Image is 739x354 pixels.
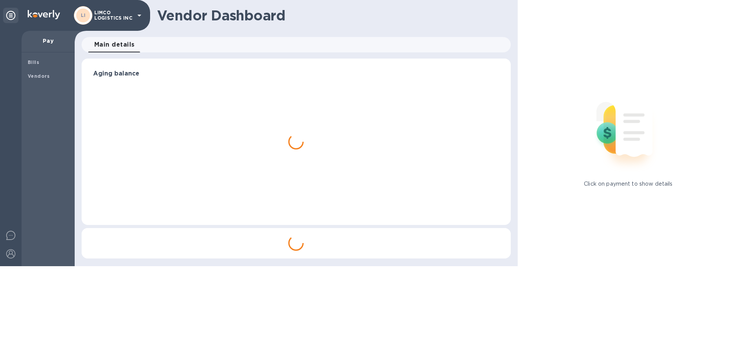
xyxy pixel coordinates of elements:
[3,8,18,23] div: Unpin categories
[94,10,133,21] p: LIMCO LOGISTICS INC
[28,73,50,79] b: Vendors
[28,59,39,65] b: Bills
[584,180,672,188] p: Click on payment to show details
[94,39,135,50] span: Main details
[81,12,86,18] b: LI
[93,70,499,77] h3: Aging balance
[28,10,60,19] img: Logo
[28,37,69,45] p: Pay
[157,7,505,23] h1: Vendor Dashboard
